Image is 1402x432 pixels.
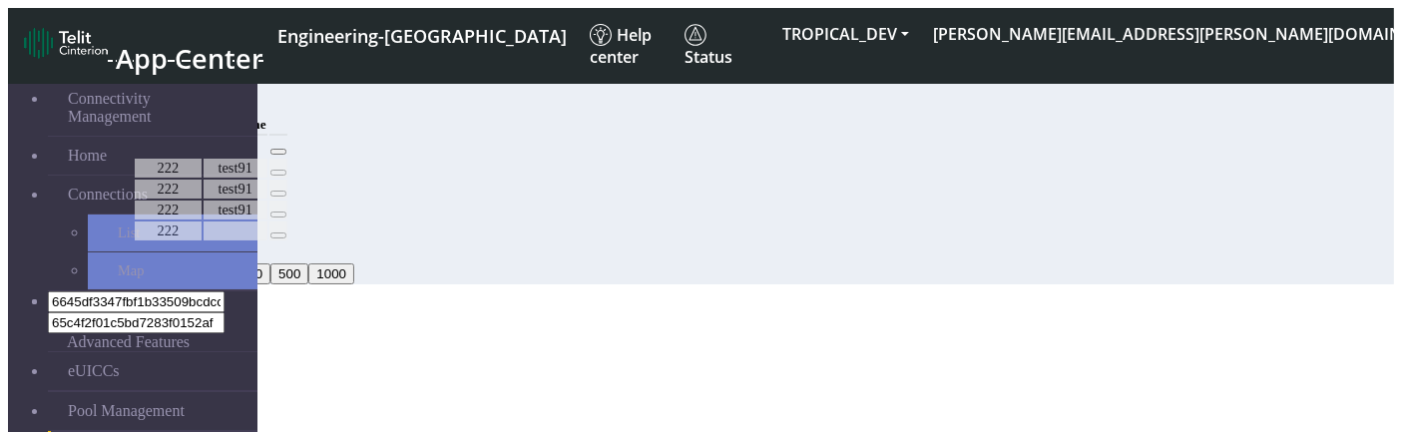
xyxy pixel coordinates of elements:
[48,80,257,136] a: Connectivity Management
[270,263,308,284] button: 500
[308,263,354,284] button: 1000
[590,24,612,46] img: knowledge.svg
[24,27,108,59] img: logo-telit-cinterion-gw-new.png
[48,137,257,175] a: Home
[118,262,144,279] span: Map
[677,16,770,76] a: Status
[48,176,257,214] a: Connections
[133,263,1145,284] div: 20
[205,117,266,132] span: Pool Name
[116,40,263,77] span: App Center
[88,215,257,251] a: List
[277,24,567,48] span: Engineering-[GEOGRAPHIC_DATA]
[88,252,257,289] a: Map
[68,186,148,204] span: Connections
[118,224,140,241] span: List
[590,24,652,68] span: Help center
[685,24,706,46] img: status.svg
[582,16,677,76] a: Help center
[276,16,566,53] a: Your current platform instance
[770,16,921,52] button: TROPICAL_DEV
[24,22,260,70] a: App Center
[685,24,732,68] span: Status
